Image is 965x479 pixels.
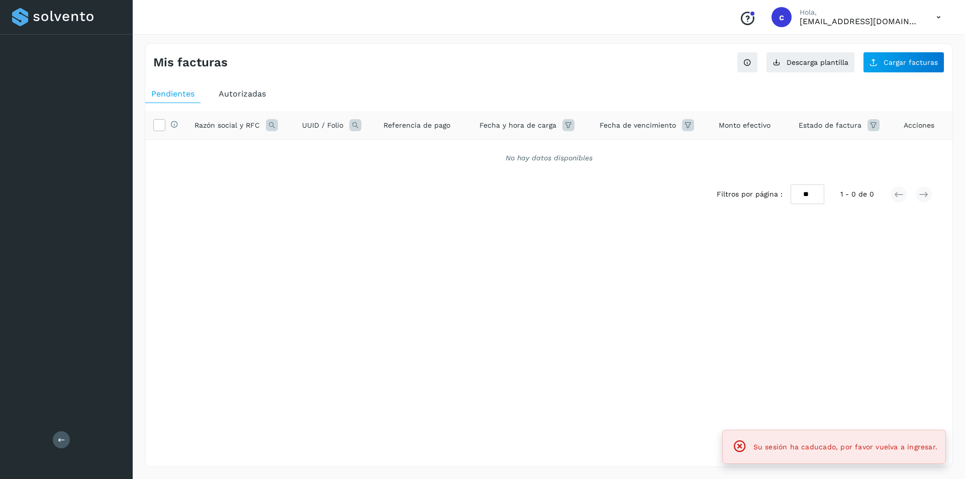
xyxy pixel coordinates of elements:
[766,52,855,73] button: Descarga plantilla
[753,443,937,451] span: Su sesión ha caducado, por favor vuelva a ingresar.
[717,189,783,200] span: Filtros por página :
[800,8,920,17] p: Hola,
[799,120,861,131] span: Estado de factura
[158,153,939,163] div: No hay datos disponibles
[151,89,195,99] span: Pendientes
[600,120,676,131] span: Fecha de vencimiento
[840,189,874,200] span: 1 - 0 de 0
[800,17,920,26] p: contabilidad5@easo.com
[884,59,938,66] span: Cargar facturas
[863,52,944,73] button: Cargar facturas
[787,59,848,66] span: Descarga plantilla
[195,120,260,131] span: Razón social y RFC
[719,120,770,131] span: Monto efectivo
[153,55,228,70] h4: Mis facturas
[904,120,934,131] span: Acciones
[302,120,343,131] span: UUID / Folio
[479,120,556,131] span: Fecha y hora de carga
[219,89,266,99] span: Autorizadas
[383,120,450,131] span: Referencia de pago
